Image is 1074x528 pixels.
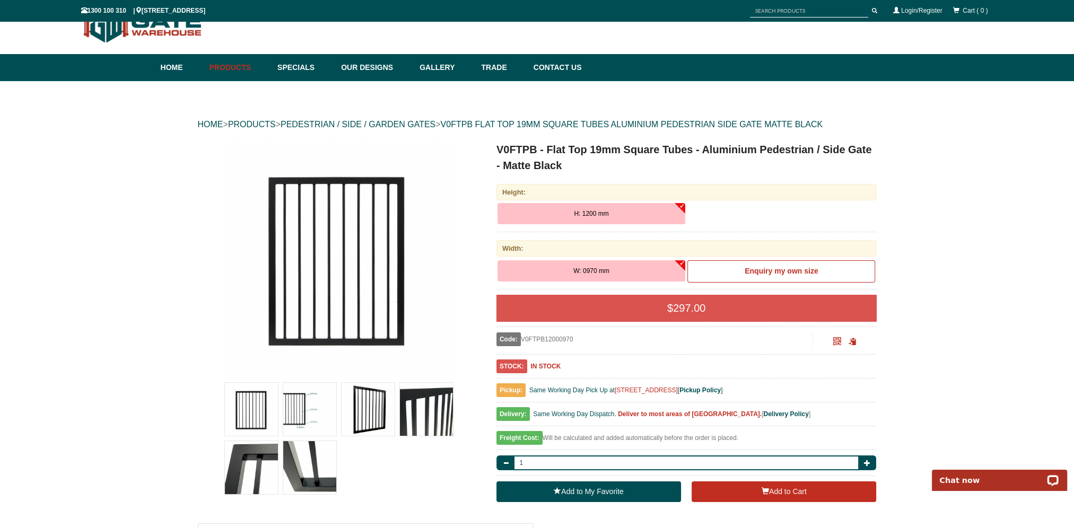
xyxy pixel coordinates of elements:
span: 297.00 [673,302,705,314]
img: V0FTPB - Flat Top 19mm Square Tubes - Aluminium Pedestrian / Side Gate - Matte Black [400,383,453,436]
a: Home [161,54,204,81]
span: Pickup: [496,383,526,397]
span: Freight Cost: [496,431,543,445]
a: PRODUCTS [228,120,276,129]
div: Height: [496,184,877,200]
div: Width: [496,240,877,257]
img: V0FTPB - Flat Top 19mm Square Tubes - Aluminium Pedestrian / Side Gate - Matte Black [283,441,336,494]
button: W: 0970 mm [497,260,685,281]
a: [STREET_ADDRESS] [615,386,678,394]
a: Click to enlarge and scan to share. [833,339,841,346]
span: Same Working Day Dispatch. [533,410,616,418]
iframe: LiveChat chat widget [925,457,1074,491]
img: V0FTPB - Flat Top 19mm Square Tubes - Aluminium Pedestrian / Side Gate - Matte Black [225,383,278,436]
a: Pickup Policy [679,386,721,394]
a: Gallery [414,54,476,81]
h1: V0FTPB - Flat Top 19mm Square Tubes - Aluminium Pedestrian / Side Gate - Matte Black [496,142,877,173]
b: IN STOCK [530,363,561,370]
a: Contact Us [528,54,582,81]
div: > > > [198,108,877,142]
span: Delivery: [496,407,530,421]
b: Deliver to most areas of [GEOGRAPHIC_DATA]. [618,410,762,418]
a: Login/Register [901,7,942,14]
a: Products [204,54,273,81]
a: Our Designs [336,54,414,81]
a: Enquiry my own size [687,260,875,283]
span: 1300 100 310 | [STREET_ADDRESS] [81,7,206,14]
a: Trade [476,54,528,81]
span: Click to copy the URL [848,338,856,346]
span: Same Working Day Pick Up at [ ] [529,386,723,394]
div: Will be calculated and added automatically before the order is placed. [496,432,877,450]
button: H: 1200 mm [497,203,685,224]
div: V0FTPB12000970 [496,332,813,346]
img: V0FTPB - Flat Top 19mm Square Tubes - Aluminium Pedestrian / Side Gate - Matte Black [283,383,336,436]
span: W: 0970 mm [573,267,609,275]
a: HOME [198,120,223,129]
span: STOCK: [496,359,527,373]
span: Code: [496,332,521,346]
b: Enquiry my own size [745,267,818,275]
span: H: 1200 mm [574,210,608,217]
input: SEARCH PRODUCTS [750,4,868,17]
img: V0FTPB - Flat Top 19mm Square Tubes - Aluminium Pedestrian / Side Gate - Matte Black [225,441,278,494]
button: Add to Cart [692,481,876,503]
img: V0FTPB - Flat Top 19mm Square Tubes - Aluminium Pedestrian / Side Gate - Matte Black - H: 1200 mm... [222,142,456,375]
a: Add to My Favorite [496,481,681,503]
a: V0FTPB FLAT TOP 19MM SQUARE TUBES ALUMINIUM PEDESTRIAN SIDE GATE MATTE BLACK [441,120,823,129]
a: Delivery Policy [763,410,808,418]
a: Specials [272,54,336,81]
a: V0FTPB - Flat Top 19mm Square Tubes - Aluminium Pedestrian / Side Gate - Matte Black - H: 1200 mm... [199,142,479,375]
a: PEDESTRIAN / SIDE / GARDEN GATES [281,120,435,129]
div: [ ] [496,408,877,426]
span: Cart ( 0 ) [963,7,988,14]
div: $ [496,295,877,321]
img: V0FTPB - Flat Top 19mm Square Tubes - Aluminium Pedestrian / Side Gate - Matte Black [342,383,395,436]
